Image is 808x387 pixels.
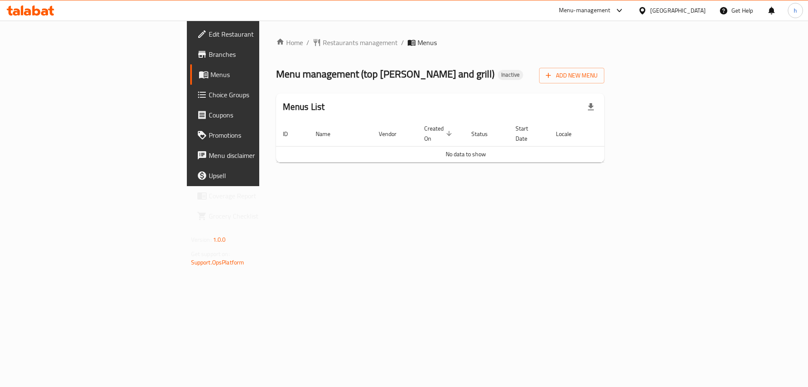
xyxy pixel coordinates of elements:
[471,129,499,139] span: Status
[190,206,322,226] a: Grocery Checklist
[283,129,299,139] span: ID
[276,121,656,163] table: enhanced table
[191,257,245,268] a: Support.OpsPlatform
[190,145,322,165] a: Menu disclaimer
[190,125,322,145] a: Promotions
[190,24,322,44] a: Edit Restaurant
[283,101,325,113] h2: Menus List
[650,6,706,15] div: [GEOGRAPHIC_DATA]
[559,5,611,16] div: Menu-management
[417,37,437,48] span: Menus
[191,248,230,259] span: Get support on:
[190,85,322,105] a: Choice Groups
[209,29,315,39] span: Edit Restaurant
[209,130,315,140] span: Promotions
[498,71,523,78] span: Inactive
[209,110,315,120] span: Coupons
[593,121,656,147] th: Actions
[316,129,341,139] span: Name
[190,105,322,125] a: Coupons
[209,150,315,160] span: Menu disclaimer
[313,37,398,48] a: Restaurants management
[446,149,486,160] span: No data to show
[209,49,315,59] span: Branches
[401,37,404,48] li: /
[209,211,315,221] span: Grocery Checklist
[190,44,322,64] a: Branches
[276,37,605,48] nav: breadcrumb
[276,64,494,83] span: Menu management ( top [PERSON_NAME] and grill )
[546,70,598,81] span: Add New Menu
[323,37,398,48] span: Restaurants management
[556,129,582,139] span: Locale
[516,123,539,144] span: Start Date
[581,97,601,117] div: Export file
[213,234,226,245] span: 1.0.0
[191,234,212,245] span: Version:
[209,191,315,201] span: Coverage Report
[539,68,604,83] button: Add New Menu
[209,171,315,181] span: Upsell
[210,69,315,80] span: Menus
[190,165,322,186] a: Upsell
[209,90,315,100] span: Choice Groups
[498,70,523,80] div: Inactive
[424,123,454,144] span: Created On
[190,64,322,85] a: Menus
[794,6,797,15] span: h
[379,129,407,139] span: Vendor
[190,186,322,206] a: Coverage Report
